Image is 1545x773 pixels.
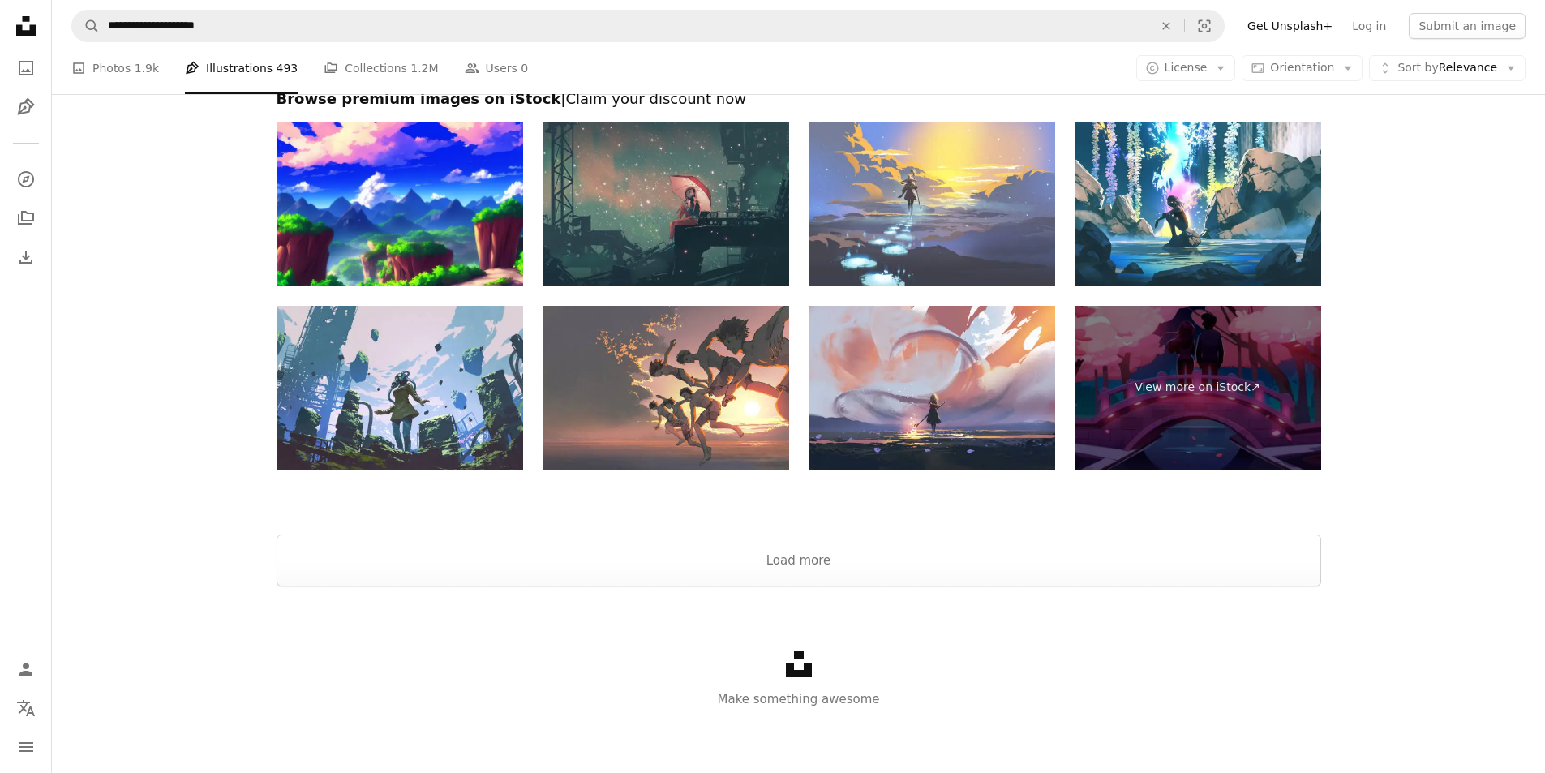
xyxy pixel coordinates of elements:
[809,122,1055,286] img: walk with magic spells in the sky
[72,11,100,41] button: Search Unsplash
[1397,60,1497,76] span: Relevance
[1136,55,1236,81] button: License
[560,90,746,107] span: | Claim your discount now
[1270,61,1334,74] span: Orientation
[10,163,42,195] a: Explore
[10,241,42,273] a: Download History
[277,535,1321,586] button: Load more
[135,59,159,77] span: 1.9k
[1075,306,1321,470] a: View more on iStock↗
[10,731,42,763] button: Menu
[1185,11,1224,41] button: Visual search
[277,89,1321,109] h2: Browse premium images on iStock
[543,122,789,286] img: the girl with a red umbrella
[521,59,528,77] span: 0
[1342,13,1396,39] a: Log in
[1238,13,1342,39] a: Get Unsplash+
[277,306,523,470] img: explore an abandoned world
[1242,55,1363,81] button: Orientation
[1409,13,1526,39] button: Submit an image
[10,202,42,234] a: Collections
[1397,61,1438,74] span: Sort by
[277,122,523,286] img: Landscape scenery illustration of mountain ranges, hills covered with greenery, meadows, and beau...
[10,10,42,45] a: Home — Unsplash
[1075,122,1321,286] img: Mysterious Woman Sitting by a Fantasy Waterfall
[71,10,1225,42] form: Find visuals sitewide
[71,42,159,94] a: Photos 1.9k
[1369,55,1526,81] button: Sort byRelevance
[52,689,1545,709] p: Make something awesome
[10,653,42,685] a: Log in / Sign up
[10,91,42,123] a: Illustrations
[10,692,42,724] button: Language
[324,42,438,94] a: Collections 1.2M
[1148,11,1184,41] button: Clear
[1165,61,1208,74] span: License
[465,42,529,94] a: Users 0
[410,59,438,77] span: 1.2M
[543,306,789,470] img: Happy moment with my friends
[10,52,42,84] a: Photos
[809,306,1055,470] img: The dark little witch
